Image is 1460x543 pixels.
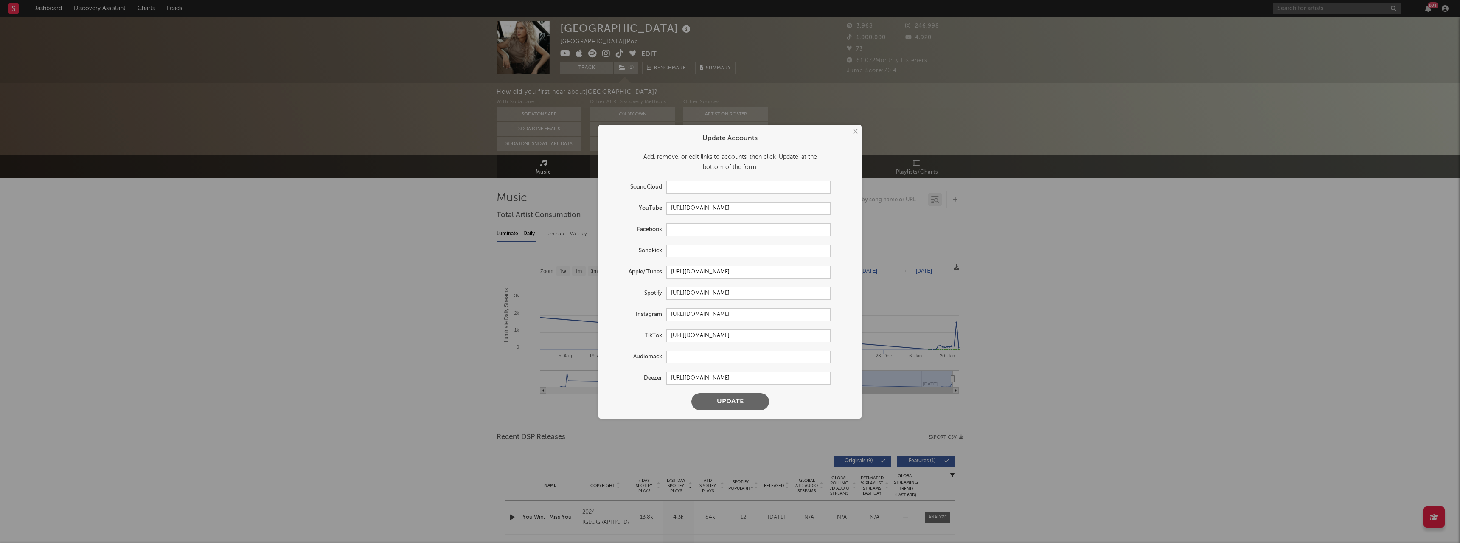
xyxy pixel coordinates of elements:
[607,267,666,277] label: Apple/iTunes
[850,127,859,136] button: ×
[607,246,666,256] label: Songkick
[607,152,853,172] div: Add, remove, or edit links to accounts, then click 'Update' at the bottom of the form.
[607,288,666,298] label: Spotify
[691,393,769,410] button: Update
[607,373,666,383] label: Deezer
[607,203,666,214] label: YouTube
[607,182,666,192] label: SoundCloud
[607,133,853,143] div: Update Accounts
[607,331,666,341] label: TikTok
[607,225,666,235] label: Facebook
[607,309,666,320] label: Instagram
[607,352,666,362] label: Audiomack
